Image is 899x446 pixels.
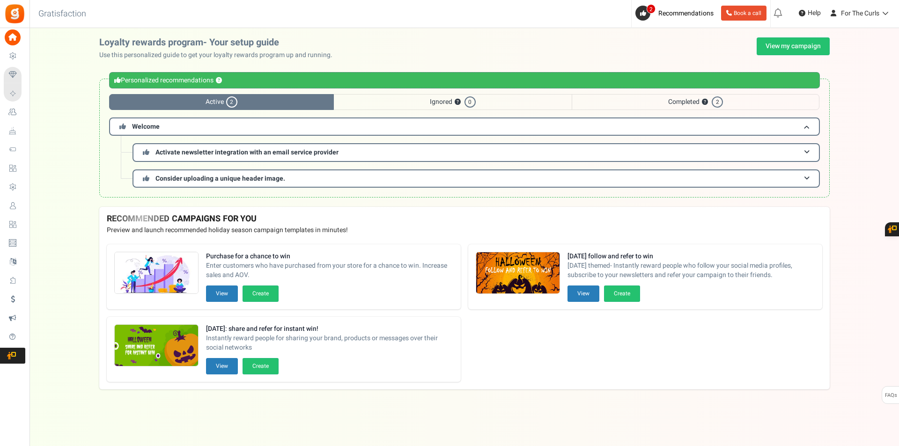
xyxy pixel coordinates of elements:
button: View [206,285,238,302]
button: View [567,285,599,302]
img: Recommended Campaigns [476,252,560,294]
span: Consider uploading a unique header image. [155,174,285,183]
button: Create [243,358,279,374]
span: Instantly reward people for sharing your brand, products or messages over their social networks [206,334,453,352]
button: ? [216,78,222,84]
h2: Loyalty rewards program- Your setup guide [99,37,340,48]
p: Use this personalized guide to get your loyalty rewards program up and running. [99,51,340,60]
span: For The Curls [841,8,879,18]
span: Ignored [334,94,572,110]
span: Recommendations [658,8,714,18]
div: Personalized recommendations [109,72,820,88]
button: Create [243,285,279,302]
img: Recommended Campaigns [115,252,198,294]
h4: RECOMMENDED CAMPAIGNS FOR YOU [107,214,822,224]
span: 0 [464,96,476,108]
span: [DATE] themed- Instantly reward people who follow your social media profiles, subscribe to your n... [567,261,815,280]
img: Gratisfaction [4,3,25,24]
a: Help [795,6,825,21]
a: 2 Recommendations [635,6,717,21]
strong: Purchase for a chance to win [206,252,453,261]
p: Preview and launch recommended holiday season campaign templates in minutes! [107,226,822,235]
button: View [206,358,238,374]
span: FAQs [884,387,897,404]
img: Recommended Campaigns [115,325,198,367]
span: 2 [647,4,656,14]
span: Enter customers who have purchased from your store for a chance to win. Increase sales and AOV. [206,261,453,280]
strong: [DATE] follow and refer to win [567,252,815,261]
span: Completed [572,94,819,110]
span: Active [109,94,334,110]
span: Help [805,8,821,18]
a: Book a call [721,6,766,21]
button: ? [455,99,461,105]
strong: [DATE]: share and refer for instant win! [206,324,453,334]
a: View my campaign [757,37,830,55]
span: Welcome [132,122,160,132]
span: Activate newsletter integration with an email service provider [155,147,339,157]
h3: Gratisfaction [28,5,96,23]
button: ? [702,99,708,105]
button: Create [604,285,640,302]
span: 2 [226,96,237,108]
span: 2 [712,96,723,108]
